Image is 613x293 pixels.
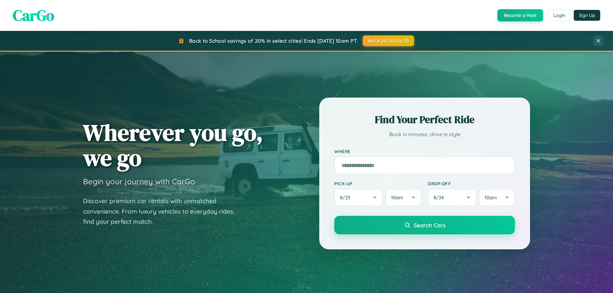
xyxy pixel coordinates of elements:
p: Book in minutes, drive in style [334,130,515,139]
span: Back to School savings of 20% in select cities! Ends [DATE] 10am PT. [189,38,358,44]
h2: Find Your Perfect Ride [334,113,515,127]
span: 8 / 23 [340,194,353,201]
button: 8/24 [428,189,476,206]
button: 10am [479,189,515,206]
button: 10am [385,189,421,206]
button: Login [548,10,571,21]
button: Sign Up [574,10,600,21]
span: 8 / 24 [434,194,447,201]
h1: Wherever you go, we go [83,120,263,170]
button: BACK2SCHOOL20 [363,35,414,46]
label: Pick-up [334,181,421,186]
span: 10am [391,194,403,201]
button: 8/23 [334,189,383,206]
span: Search Cars [414,222,445,229]
label: Drop-off [428,181,515,186]
span: CarGo [13,5,54,26]
label: Where [334,149,515,154]
button: Search Cars [334,216,515,234]
button: Become a Host [497,9,543,21]
span: 10am [485,194,497,201]
h3: Begin your journey with CarGo [83,177,195,186]
p: Discover premium car rentals with unmatched convenience. From luxury vehicles to everyday rides, ... [83,196,243,227]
